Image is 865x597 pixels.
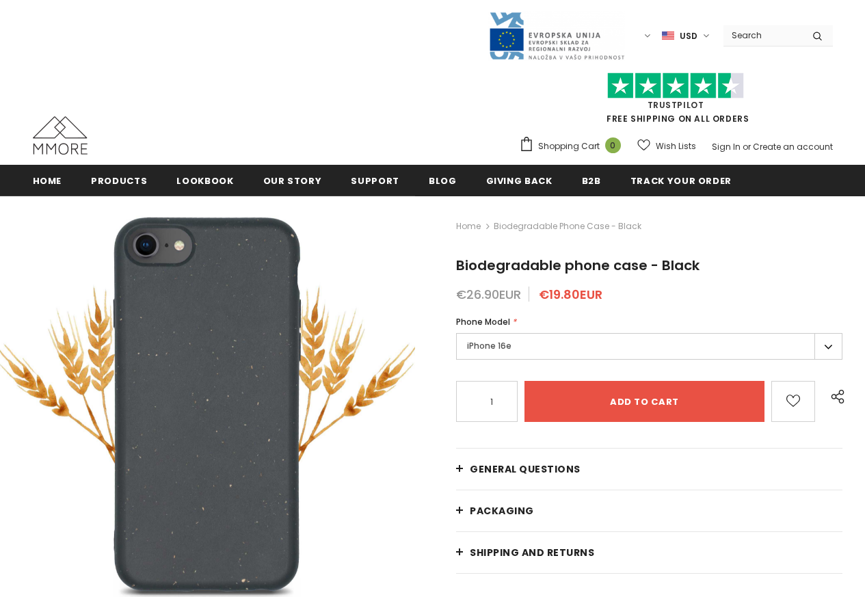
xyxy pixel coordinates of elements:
[680,29,697,43] span: USD
[662,30,674,42] img: USD
[743,141,751,152] span: or
[712,141,741,152] a: Sign In
[351,165,399,196] a: support
[630,174,732,187] span: Track your order
[351,174,399,187] span: support
[524,381,764,422] input: Add to cart
[456,532,842,573] a: Shipping and returns
[582,165,601,196] a: B2B
[539,286,602,303] span: €19.80EUR
[91,165,147,196] a: Products
[429,174,457,187] span: Blog
[630,165,732,196] a: Track your order
[456,316,510,328] span: Phone Model
[456,449,842,490] a: General Questions
[470,504,534,518] span: PACKAGING
[486,165,553,196] a: Giving back
[486,174,553,187] span: Giving back
[263,165,322,196] a: Our Story
[456,286,521,303] span: €26.90EUR
[33,165,62,196] a: Home
[494,218,641,235] span: Biodegradable phone case - Black
[456,256,700,275] span: Biodegradable phone case - Black
[519,79,833,124] span: FREE SHIPPING ON ALL ORDERS
[456,490,842,531] a: PACKAGING
[263,174,322,187] span: Our Story
[470,462,581,476] span: General Questions
[176,165,233,196] a: Lookbook
[656,140,696,153] span: Wish Lists
[648,99,704,111] a: Trustpilot
[488,11,625,61] img: Javni Razpis
[637,134,696,158] a: Wish Lists
[91,174,147,187] span: Products
[605,137,621,153] span: 0
[33,174,62,187] span: Home
[582,174,601,187] span: B2B
[456,333,842,360] label: iPhone 16e
[488,29,625,41] a: Javni Razpis
[538,140,600,153] span: Shopping Cart
[33,116,88,155] img: MMORE Cases
[429,165,457,196] a: Blog
[176,174,233,187] span: Lookbook
[723,25,802,45] input: Search Site
[456,218,481,235] a: Home
[519,136,628,157] a: Shopping Cart 0
[470,546,594,559] span: Shipping and returns
[607,72,744,99] img: Trust Pilot Stars
[753,141,833,152] a: Create an account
